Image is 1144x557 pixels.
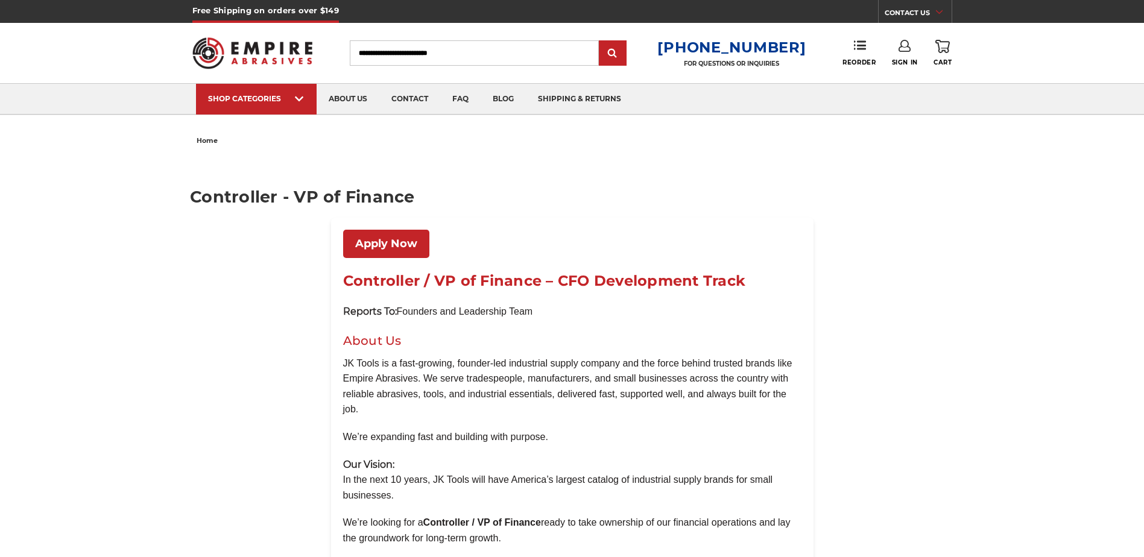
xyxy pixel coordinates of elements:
a: blog [481,84,526,115]
a: CONTACT US [885,6,952,23]
a: faq [440,84,481,115]
a: Reorder [842,40,876,66]
span: home [197,136,218,145]
p: In the next 10 years, JK Tools will have America’s largest catalog of industrial supply brands fo... [343,457,801,503]
h2: About Us [343,332,801,350]
a: Cart [934,40,952,66]
p: Founders and Leadership Team [343,304,801,319]
a: shipping & returns [526,84,633,115]
a: Apply Now [343,230,429,258]
img: Empire Abrasives [192,30,313,77]
h1: Controller / VP of Finance – CFO Development Track [343,270,801,292]
span: Sign In [892,58,918,66]
p: FOR QUESTIONS OR INQUIRIES [657,60,806,68]
span: Cart [934,58,952,66]
p: We’re expanding fast and building with purpose. [343,429,801,445]
p: JK Tools is a fast-growing, founder-led industrial supply company and the force behind trusted br... [343,356,801,417]
a: contact [379,84,440,115]
h1: Controller - VP of Finance [190,189,954,205]
input: Submit [601,42,625,66]
div: SHOP CATEGORIES [208,94,305,103]
strong: Reports To: [343,306,397,317]
p: We’re looking for a ready to take ownership of our financial operations and lay the groundwork fo... [343,515,801,546]
span: Reorder [842,58,876,66]
a: [PHONE_NUMBER] [657,39,806,56]
b: Controller / VP of Finance [423,517,541,527]
strong: Our Vision: [343,459,394,470]
a: about us [317,84,379,115]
